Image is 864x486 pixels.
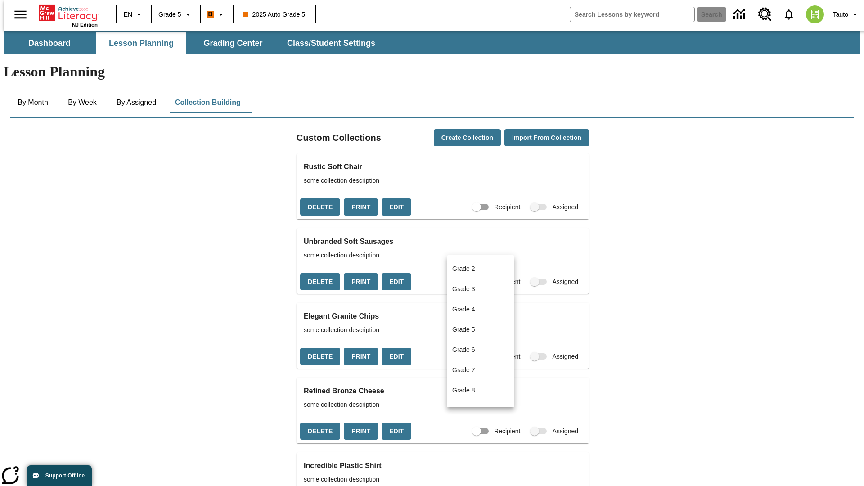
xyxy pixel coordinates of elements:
[452,406,475,415] p: Grade 9
[452,305,475,314] p: Grade 4
[452,365,475,375] p: Grade 7
[452,284,475,294] p: Grade 3
[452,325,475,334] p: Grade 5
[452,386,475,395] p: Grade 8
[452,264,475,274] p: Grade 2
[452,345,475,355] p: Grade 6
